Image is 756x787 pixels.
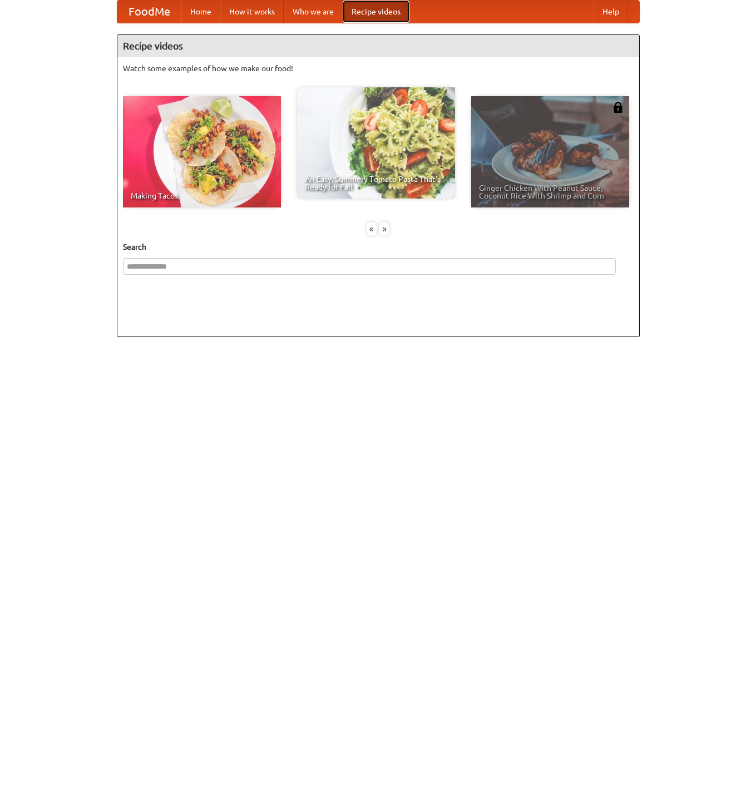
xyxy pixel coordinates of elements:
a: Recipe videos [343,1,409,23]
a: Help [594,1,628,23]
a: FoodMe [117,1,181,23]
p: Watch some examples of how we make our food! [123,63,634,74]
div: « [367,222,377,236]
a: How it works [220,1,284,23]
a: Home [181,1,220,23]
a: An Easy, Summery Tomato Pasta That's Ready for Fall [297,87,455,199]
a: Making Tacos [123,96,281,207]
span: Making Tacos [131,192,273,200]
h4: Recipe videos [117,35,639,57]
div: » [379,222,389,236]
img: 483408.png [612,102,624,113]
h5: Search [123,241,634,253]
a: Who we are [284,1,343,23]
span: An Easy, Summery Tomato Pasta That's Ready for Fall [305,175,447,191]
